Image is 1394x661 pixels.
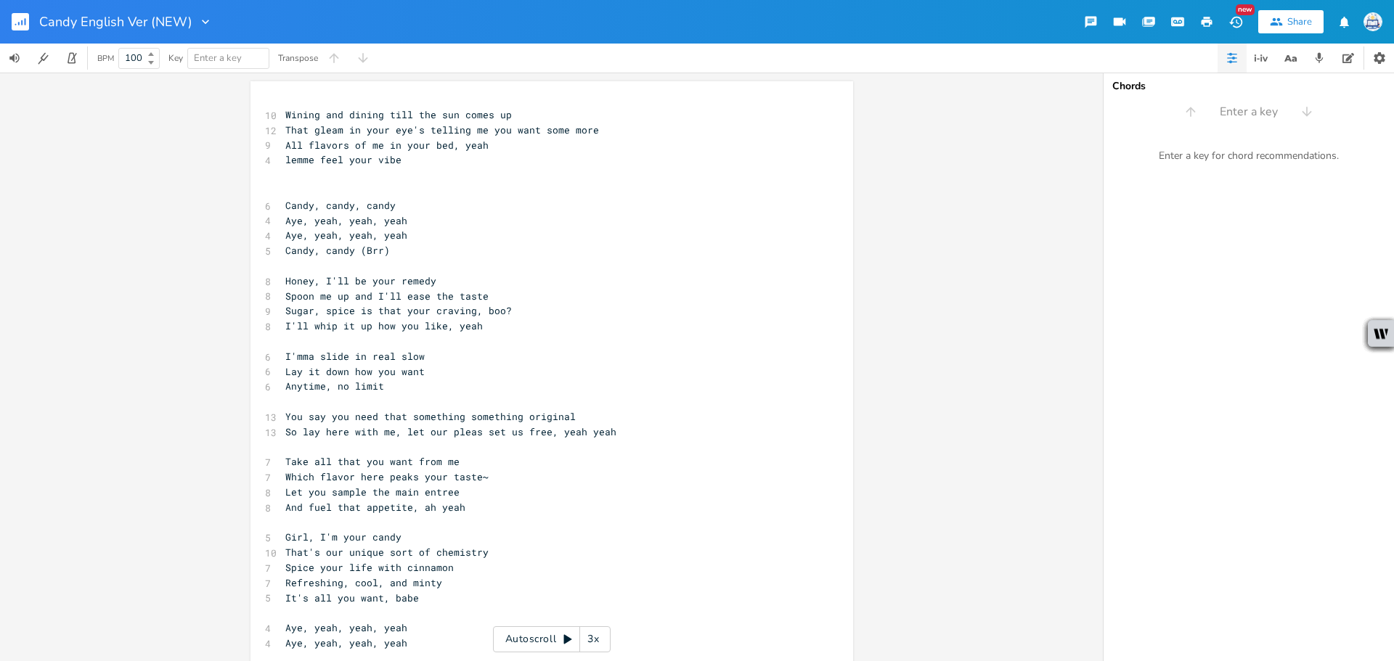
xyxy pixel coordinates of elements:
[580,626,606,652] div: 3x
[285,470,489,483] span: Which flavor here peaks your taste~
[285,244,390,257] span: Candy, candy (Brr)
[39,15,192,28] span: Candy English Ver (NEW)
[285,410,576,423] span: You say you need that something something original
[285,485,460,498] span: Let you sample the main entree
[285,425,616,438] span: So lay here with me, let our pleas set us free, yeah yeah
[285,621,407,634] span: Aye, yeah, yeah, yeah
[1221,9,1250,35] button: New
[285,214,407,227] span: Aye, yeah, yeah, yeah
[285,576,442,589] span: Refreshing, cool, and minty
[285,365,425,378] span: Lay it down how you want
[97,54,114,62] div: BPM
[285,591,419,604] span: It's all you want, babe
[1220,104,1278,120] span: Enter a key
[285,561,454,574] span: Spice your life with cinnamon
[1112,81,1385,91] div: Chords
[285,139,489,152] span: All flavors of me in your bed, yeah
[278,54,318,62] div: Transpose
[285,199,396,212] span: Candy, candy, candy
[1287,15,1312,28] div: Share
[285,319,483,332] span: I'll whip it up how you like, yeah
[285,636,407,649] span: Aye, yeah, yeah, yeah
[285,229,407,242] span: Aye, yeah, yeah, yeah
[285,379,384,393] span: Anytime, no limit
[285,304,512,317] span: Sugar, spice is that your craving, boo?
[285,123,599,136] span: That gleam in your eye's telling me you want some more
[285,455,460,468] span: Take all that you want from me
[1258,10,1324,33] button: Share
[168,54,183,62] div: Key
[285,108,512,121] span: Wining and dining till the sun comes up
[285,546,489,559] span: That's our unique sort of chemistry
[1364,12,1382,31] img: Sign In
[285,350,425,363] span: I'mma slide in real slow
[1236,4,1255,15] div: New
[285,501,465,514] span: And fuel that appetite, ah yeah
[285,153,402,166] span: lemme feel your vibe
[194,52,242,65] span: Enter a key
[285,290,489,303] span: Spoon me up and I'll ease the taste
[493,626,611,652] div: Autoscroll
[1104,141,1394,171] div: Enter a key for chord recommendations.
[285,274,436,287] span: Honey, I'll be your remedy
[285,530,402,543] span: Girl, I'm your candy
